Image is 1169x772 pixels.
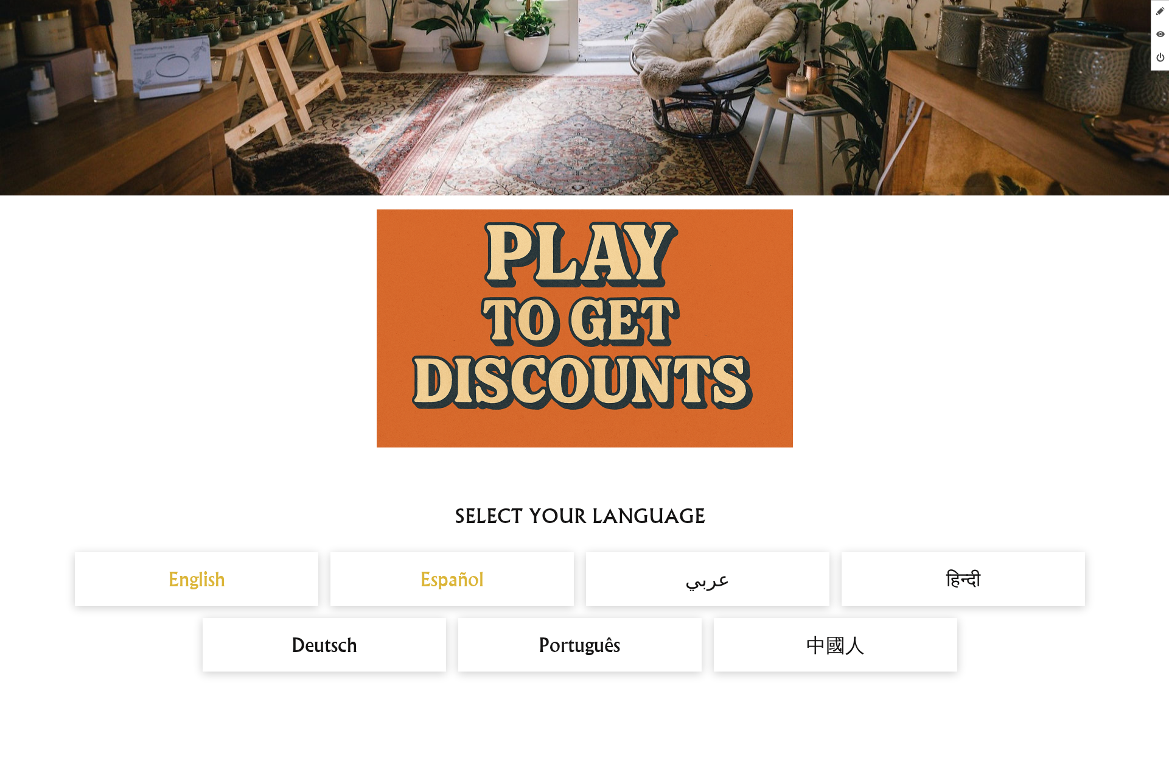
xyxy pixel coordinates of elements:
h2: Deutsch [215,630,434,659]
h2: Português [470,630,689,659]
a: Español [343,564,562,594]
h2: हिन्दी [854,564,1073,594]
a: English [87,564,306,594]
h2: 中國人 [726,630,945,659]
h2: عربي [598,564,817,594]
